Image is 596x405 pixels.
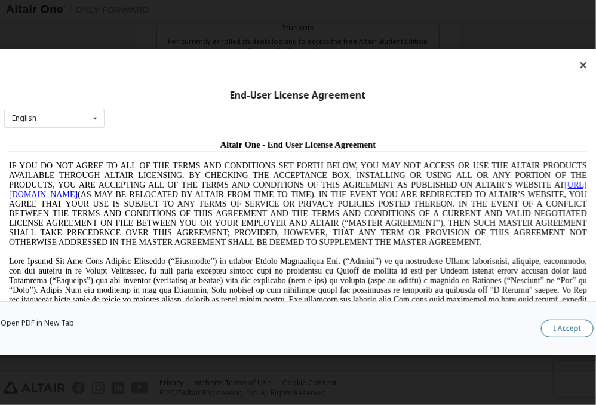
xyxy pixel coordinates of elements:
[12,115,36,122] div: English
[5,45,583,64] a: [URL][DOMAIN_NAME]
[4,90,592,102] div: End-User License Agreement
[216,5,372,14] span: Altair One - End User License Agreement
[5,26,583,112] span: IF YOU DO NOT AGREE TO ALL OF THE TERMS AND CONDITIONS SET FORTH BELOW, YOU MAY NOT ACCESS OR USE...
[1,320,74,327] a: Open PDF in New Tab
[541,320,594,338] button: I Accept
[5,122,583,217] span: Lore Ipsumd Sit Ame Cons Adipisc Elitseddo (“Eiusmodte”) in utlabor Etdolo Magnaaliqua Eni. (“Adm...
